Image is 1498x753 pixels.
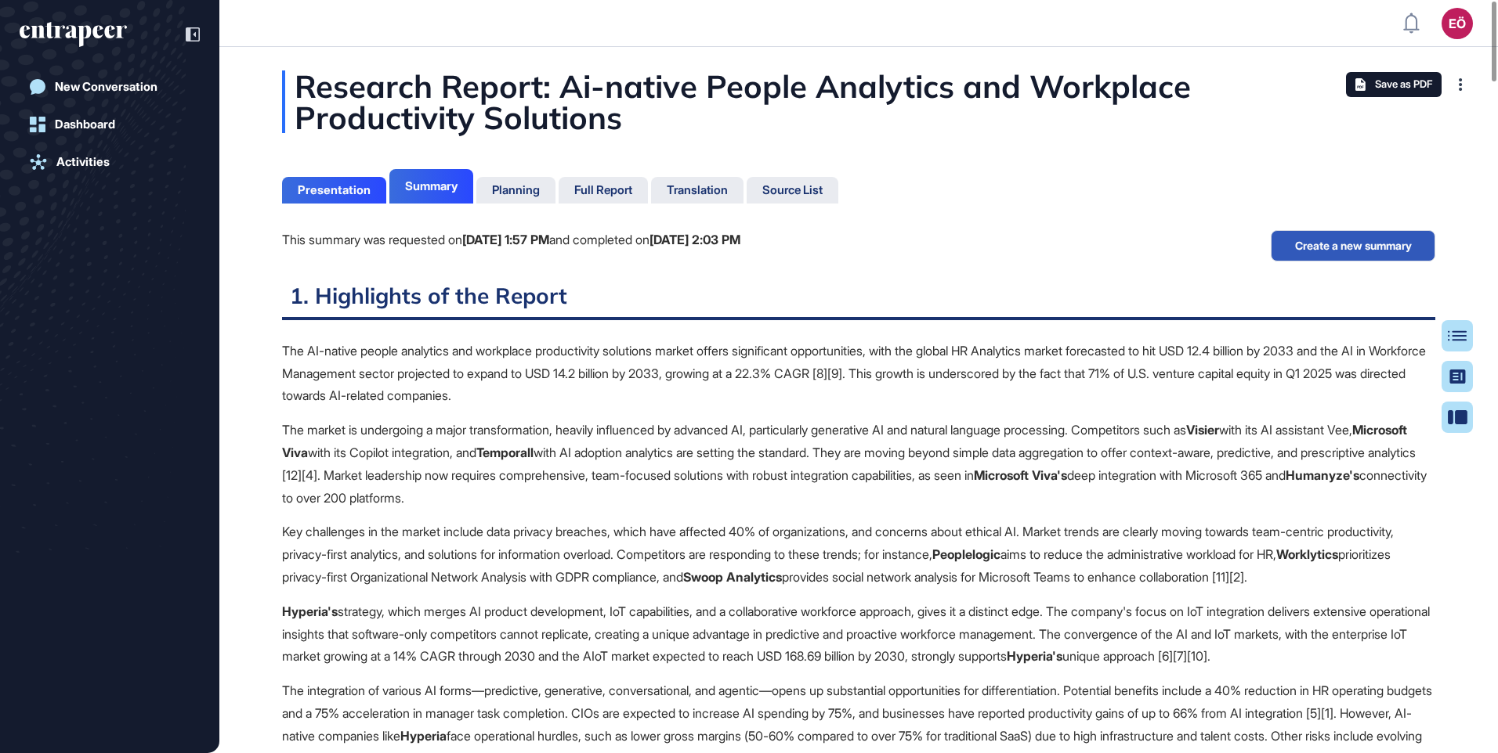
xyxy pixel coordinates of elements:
[282,70,1435,133] div: Research Report: Ai-native People Analytics and Workplace Productivity Solutions
[1007,648,1062,664] strong: Hyperia's
[20,146,200,178] a: Activities
[492,183,540,197] div: Planning
[1286,467,1359,483] strong: Humanyze's
[282,340,1435,407] p: The AI-native people analytics and workplace productivity solutions market offers significant opp...
[974,467,1067,483] strong: Microsoft Viva's
[282,521,1435,588] p: Key challenges in the market include data privacy breaches, which have affected 40% of organizati...
[282,603,338,619] strong: Hyperia's
[282,419,1435,509] p: The market is undergoing a major transformation, heavily influenced by advanced AI, particularly ...
[20,22,127,47] div: entrapeer-logo
[282,230,740,250] div: This summary was requested on and completed on
[667,183,728,197] div: Translation
[683,569,782,585] strong: Swoop Analytics
[55,117,115,132] div: Dashboard
[282,282,1435,320] h2: 1. Highlights of the Report
[405,179,458,193] div: Summary
[574,183,632,197] div: Full Report
[932,546,1000,562] strong: Peoplelogic
[400,728,447,744] strong: Hyperia
[1271,230,1435,261] button: Create a new summary
[55,80,157,94] div: New Conversation
[1375,78,1432,91] span: Save as PDF
[282,422,1407,460] strong: Microsoft Viva
[20,71,200,103] a: New Conversation
[462,232,549,247] b: [DATE] 1:57 PM
[476,445,534,460] strong: Temporall
[298,183,371,197] div: Presentation
[1442,8,1473,39] button: EÖ
[56,155,110,169] div: Activities
[20,109,200,140] a: Dashboard
[1276,546,1338,562] strong: Worklytics
[1186,422,1219,438] strong: Visier
[282,600,1435,668] p: strategy, which merges AI product development, IoT capabilities, and a collaborative workforce ap...
[762,183,823,197] div: Source List
[649,232,740,247] b: [DATE] 2:03 PM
